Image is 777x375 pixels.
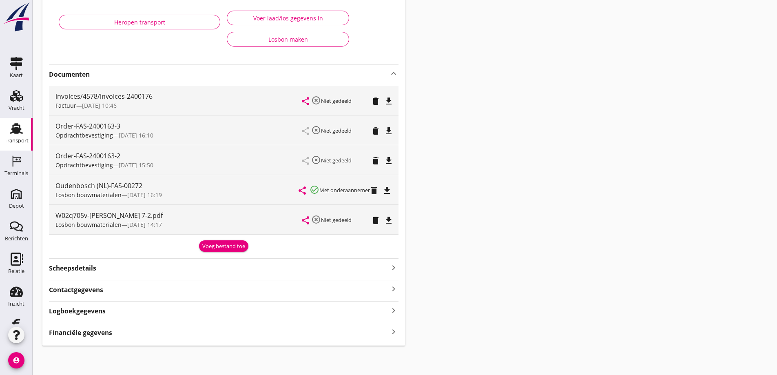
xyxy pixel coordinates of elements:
strong: Scheepsdetails [49,264,96,273]
i: check_circle_outline [310,185,319,195]
div: Inzicht [8,301,24,306]
div: Voer laad/los gegevens in [234,14,342,22]
small: Niet gedeeld [321,97,352,104]
div: Relatie [8,268,24,274]
i: delete [371,126,381,136]
div: — [55,161,302,169]
small: Met onderaannemer [319,186,370,194]
div: — [55,101,302,110]
div: Order-FAS-2400163-2 [55,151,302,161]
i: account_circle [8,352,24,368]
i: highlight_off [311,95,321,105]
div: Depot [9,203,24,209]
div: — [55,131,302,140]
div: Transport [4,138,29,143]
small: Niet gedeeld [321,157,352,164]
i: delete [371,96,381,106]
div: Terminals [4,171,28,176]
small: Niet gedeeld [321,127,352,134]
i: delete [371,215,381,225]
i: keyboard_arrow_right [389,262,398,273]
strong: Financiële gegevens [49,328,112,337]
strong: Logboekgegevens [49,306,106,316]
span: Opdrachtbevestiging [55,131,113,139]
i: highlight_off [311,155,321,165]
i: keyboard_arrow_right [389,284,398,295]
img: logo-small.a267ee39.svg [2,2,31,32]
div: Vracht [9,105,24,111]
div: Losbon maken [234,35,342,44]
button: Voer laad/los gegevens in [227,11,349,25]
div: invoices/4578/invoices-2400176 [55,91,302,101]
span: Opdrachtbevestiging [55,161,113,169]
span: Losbon bouwmaterialen [55,191,122,199]
div: Kaart [10,73,23,78]
button: Voeg bestand toe [199,240,248,252]
i: delete [369,186,379,195]
i: highlight_off [311,125,321,135]
i: delete [371,156,381,166]
span: Losbon bouwmaterialen [55,221,122,229]
div: W02q705v-[PERSON_NAME] 7-2.pdf [55,211,302,220]
button: Losbon maken [227,32,349,47]
div: Oudenbosch (NL)-FAS-00272 [55,181,299,191]
div: Heropen transport [66,18,213,27]
strong: Documenten [49,70,389,79]
span: [DATE] 15:50 [119,161,153,169]
i: highlight_off [311,215,321,224]
span: [DATE] 16:19 [127,191,162,199]
span: [DATE] 10:46 [82,102,117,109]
div: — [55,220,302,229]
i: share [297,186,307,195]
i: file_download [382,186,392,195]
span: [DATE] 14:17 [127,221,162,229]
i: keyboard_arrow_up [389,69,398,78]
div: — [55,191,299,199]
i: share [301,96,310,106]
small: Niet gedeeld [321,216,352,224]
div: Order-FAS-2400163-3 [55,121,302,131]
div: Berichten [5,236,28,241]
i: keyboard_arrow_right [389,305,398,316]
button: Heropen transport [59,15,220,29]
i: file_download [384,215,394,225]
i: file_download [384,156,394,166]
div: Voeg bestand toe [202,242,245,251]
span: Factuur [55,102,76,109]
i: keyboard_arrow_right [389,326,398,337]
span: [DATE] 16:10 [119,131,153,139]
i: share [301,215,310,225]
i: file_download [384,126,394,136]
i: file_download [384,96,394,106]
strong: Contactgegevens [49,285,103,295]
